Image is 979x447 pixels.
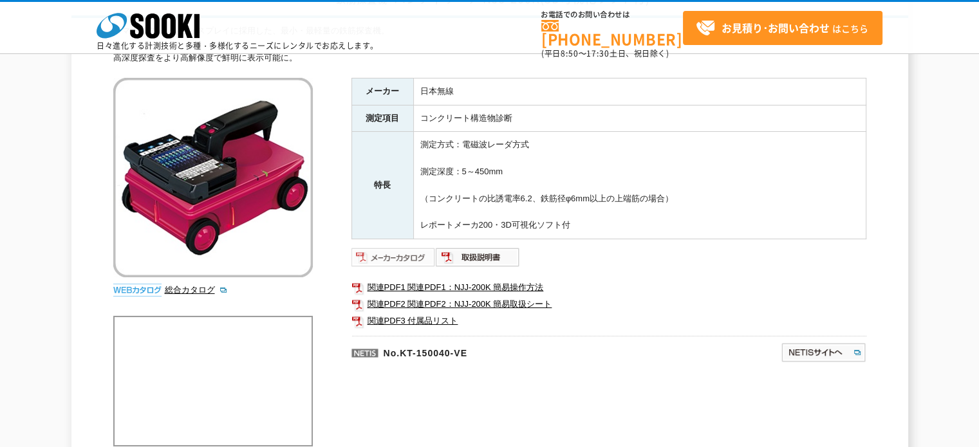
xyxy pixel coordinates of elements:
[541,48,669,59] span: (平日 ～ 土日、祝日除く)
[351,296,866,313] a: 関連PDF2 関連PDF2：NJJ-200K 簡易取扱シート
[561,48,579,59] span: 8:50
[351,255,436,265] a: メーカーカタログ
[351,313,866,329] a: 関連PDF3 付属品リスト
[413,105,866,132] td: コンクリート構造物診断
[436,247,520,268] img: 取扱説明書
[351,279,866,296] a: 関連PDF1 関連PDF1：NJJ-200K 簡易操作方法
[683,11,882,45] a: お見積り･お問い合わせはこちら
[722,20,830,35] strong: お見積り･お問い合わせ
[351,132,413,239] th: 特長
[541,11,683,19] span: お電話でのお問い合わせは
[781,342,866,363] img: NETISサイトへ
[351,336,657,367] p: No.KT-150040-VE
[436,255,520,265] a: 取扱説明書
[413,132,866,239] td: 測定方式：電磁波レーダ方式 測定深度：5～450mm （コンクリートの比誘電率6.2、鉄筋径φ6mm以上の上端筋の場合） レポートメーカ200・3D可視化ソフト付
[351,247,436,268] img: メーカーカタログ
[351,105,413,132] th: 測定項目
[541,20,683,46] a: [PHONE_NUMBER]
[351,78,413,105] th: メーカー
[413,78,866,105] td: 日本無線
[113,78,313,277] img: ハンディサーチ NJJ-200K(3D可視化ソフト付)
[165,285,228,295] a: 総合カタログ
[97,42,378,50] p: 日々進化する計測技術と多種・多様化するニーズにレンタルでお応えします。
[696,19,868,38] span: はこちら
[586,48,610,59] span: 17:30
[113,284,162,296] img: webカタログ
